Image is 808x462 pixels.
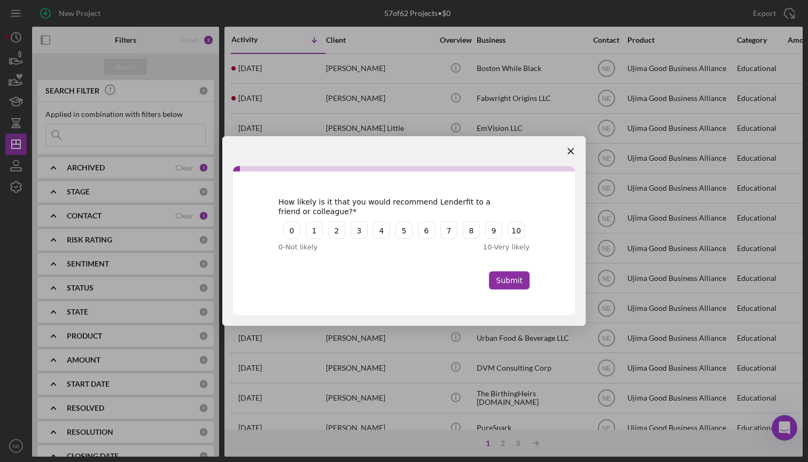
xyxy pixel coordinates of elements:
[278,197,514,216] div: How likely is it that you would recommend Lenderfit to a friend or colleague?
[395,222,413,239] button: 5
[440,222,457,239] button: 7
[489,271,530,289] button: Submit
[556,136,586,166] span: Close survey
[278,242,375,253] div: 0 - Not likely
[418,222,435,239] button: 6
[463,222,480,239] button: 8
[328,222,345,239] button: 2
[373,222,390,239] button: 4
[508,222,525,239] button: 10
[306,222,323,239] button: 1
[485,222,502,239] button: 9
[283,222,300,239] button: 0
[433,242,530,253] div: 10 - Very likely
[351,222,368,239] button: 3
